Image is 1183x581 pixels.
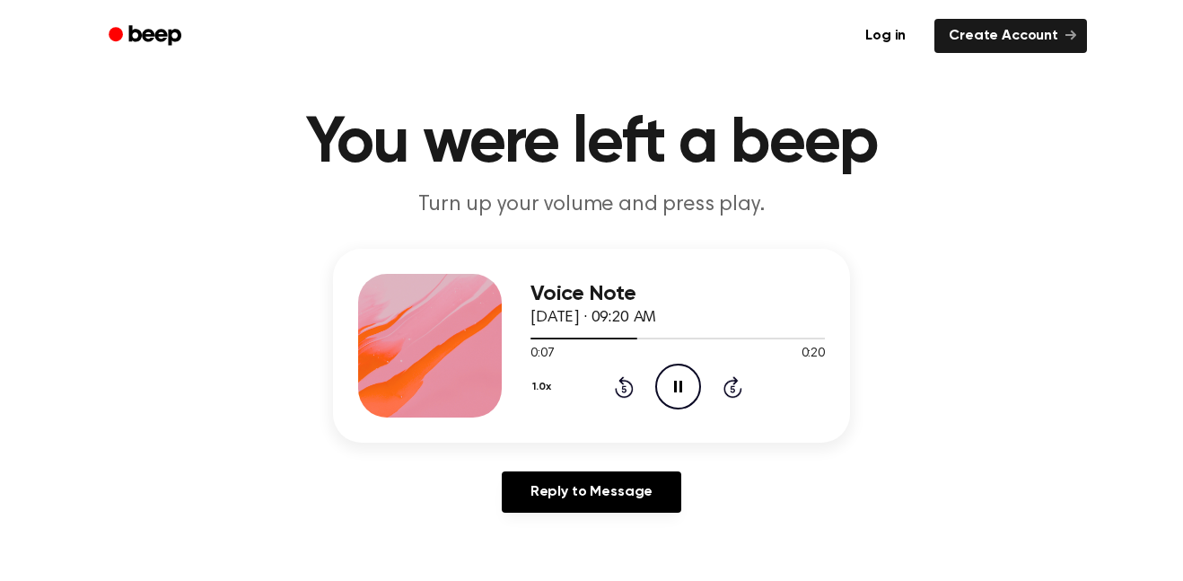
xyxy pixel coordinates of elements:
[96,19,197,54] a: Beep
[132,111,1051,176] h1: You were left a beep
[934,19,1087,53] a: Create Account
[530,310,656,326] span: [DATE] · 09:20 AM
[530,345,554,364] span: 0:07
[530,372,557,402] button: 1.0x
[247,190,936,220] p: Turn up your volume and press play.
[847,15,924,57] a: Log in
[530,282,825,306] h3: Voice Note
[502,471,681,513] a: Reply to Message
[802,345,825,364] span: 0:20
